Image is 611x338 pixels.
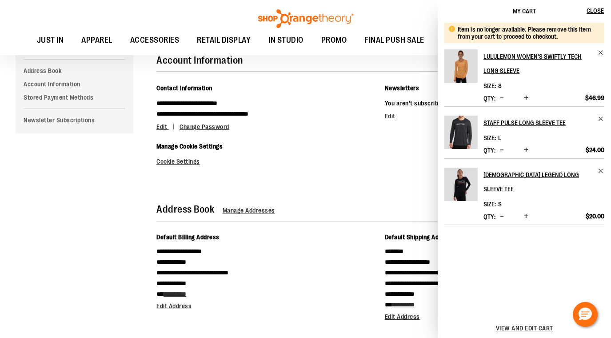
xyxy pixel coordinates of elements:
[156,233,220,241] span: Default Billing Address
[444,168,478,207] a: Ladies Legend Long Sleeve Tee
[483,95,495,102] label: Qty
[156,302,192,310] a: Edit Address
[385,313,420,320] a: Edit Address
[498,212,506,221] button: Decrease product quantity
[385,113,395,120] a: Edit
[444,158,604,225] li: Product
[483,147,495,154] label: Qty
[257,9,355,28] img: Shop Orangetheory
[28,30,73,51] a: JUST IN
[444,49,478,83] img: lululemon Women's Swiftly Tech Long Sleeve
[498,201,502,208] span: S
[156,204,214,215] strong: Address Book
[16,91,133,104] a: Stored Payment Methods
[385,98,595,109] p: You aren't subscribed to our newsletter.
[121,30,188,51] a: ACCESSORIES
[483,168,592,196] h2: [DEMOGRAPHIC_DATA] Legend Long Sleeve Tee
[586,212,604,220] span: $20.00
[483,49,604,78] a: lululemon Women's Swiftly Tech Long Sleeve
[81,30,112,50] span: APPAREL
[444,23,604,106] li: Product
[16,64,133,77] a: Address Book
[587,7,604,14] span: Close
[260,30,312,51] a: IN STUDIO
[16,113,133,127] a: Newsletter Subscriptions
[444,168,478,201] img: Ladies Legend Long Sleeve Tee
[585,94,604,102] span: $46.99
[483,213,495,220] label: Qty
[223,207,275,214] a: Manage Addresses
[197,30,251,50] span: RETAIL DISPLAY
[156,55,243,66] strong: Account Information
[483,168,604,196] a: [DEMOGRAPHIC_DATA] Legend Long Sleeve Tee
[573,302,598,327] button: Hello, have a question? Let’s chat.
[364,30,424,50] span: FINAL PUSH SALE
[444,106,604,158] li: Product
[498,82,502,89] span: 8
[312,30,356,51] a: PROMO
[522,212,531,221] button: Increase product quantity
[522,146,531,155] button: Increase product quantity
[598,168,604,174] a: Remove item
[483,49,592,78] h2: lululemon Women's Swiftly Tech Long Sleeve
[37,30,64,50] span: JUST IN
[586,146,604,154] span: $24.00
[483,201,496,208] dt: Size
[355,30,433,51] a: FINAL PUSH SALE
[130,30,180,50] span: ACCESSORIES
[156,158,200,165] a: Cookie Settings
[16,77,133,91] a: Account Information
[321,30,347,50] span: PROMO
[385,84,419,92] span: Newsletters
[156,123,178,130] a: Edit
[444,116,478,149] img: Staff Pulse Long Sleeve Tee
[483,116,592,130] h2: Staff Pulse Long Sleeve Tee
[156,143,223,150] span: Manage Cookie Settings
[598,49,604,56] a: Remove item
[458,26,598,40] div: Item is no longer available. Please remove this item from your cart to proceed to checkout.
[72,30,121,51] a: APPAREL
[498,146,506,155] button: Decrease product quantity
[496,325,553,332] a: View and edit cart
[444,116,478,155] a: Staff Pulse Long Sleeve Tee
[498,134,501,141] span: L
[483,82,496,89] dt: Size
[188,30,260,51] a: RETAIL DISPLAY
[522,94,531,103] button: Increase product quantity
[268,30,304,50] span: IN STUDIO
[385,233,455,241] span: Default Shipping Address
[444,49,478,89] a: lululemon Women's Swiftly Tech Long Sleeve
[156,123,167,130] span: Edit
[598,116,604,122] a: Remove item
[498,94,506,103] button: Decrease product quantity
[433,30,491,51] a: OTF BY YOU
[156,84,212,92] span: Contact Information
[483,116,604,130] a: Staff Pulse Long Sleeve Tee
[180,123,229,130] a: Change Password
[483,134,496,141] dt: Size
[513,8,536,15] span: My Cart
